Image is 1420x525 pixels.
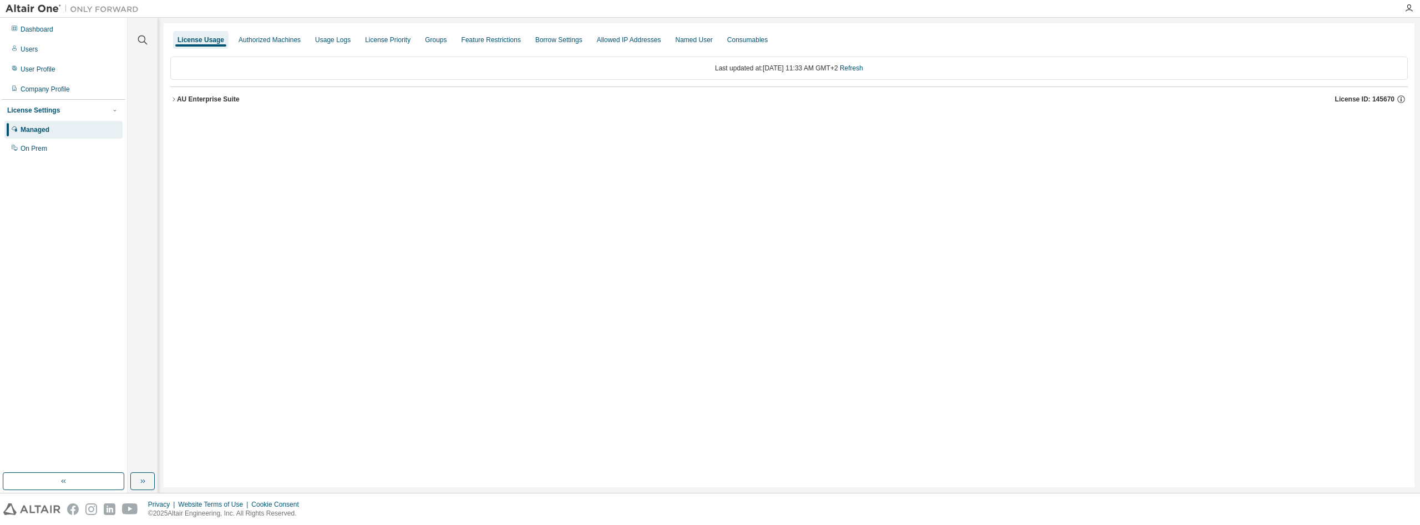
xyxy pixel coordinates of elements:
[21,125,49,134] div: Managed
[21,85,70,94] div: Company Profile
[7,106,60,115] div: License Settings
[21,45,38,54] div: Users
[170,57,1408,80] div: Last updated at: [DATE] 11:33 AM GMT+2
[597,35,661,44] div: Allowed IP Addresses
[122,503,138,515] img: youtube.svg
[315,35,351,44] div: Usage Logs
[170,87,1408,111] button: AU Enterprise SuiteLicense ID: 145670
[85,503,97,515] img: instagram.svg
[148,500,178,509] div: Privacy
[148,509,306,518] p: © 2025 Altair Engineering, Inc. All Rights Reserved.
[535,35,582,44] div: Borrow Settings
[3,503,60,515] img: altair_logo.svg
[21,65,55,74] div: User Profile
[104,503,115,515] img: linkedin.svg
[177,95,240,104] div: AU Enterprise Suite
[251,500,305,509] div: Cookie Consent
[461,35,521,44] div: Feature Restrictions
[177,35,224,44] div: License Usage
[675,35,712,44] div: Named User
[178,500,251,509] div: Website Terms of Use
[21,25,53,34] div: Dashboard
[727,35,768,44] div: Consumables
[21,144,47,153] div: On Prem
[6,3,144,14] img: Altair One
[1335,95,1394,104] span: License ID: 145670
[67,503,79,515] img: facebook.svg
[425,35,447,44] div: Groups
[840,64,863,72] a: Refresh
[365,35,410,44] div: License Priority
[239,35,301,44] div: Authorized Machines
